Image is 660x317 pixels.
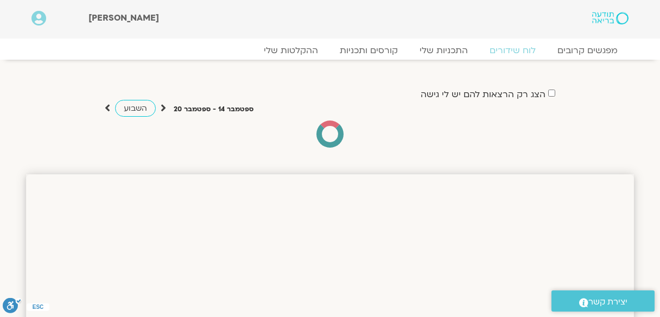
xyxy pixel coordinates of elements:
[547,45,629,56] a: מפגשים קרובים
[124,103,147,113] span: השבוע
[421,90,545,99] label: הצג רק הרצאות להם יש לי גישה
[588,295,627,309] span: יצירת קשר
[551,290,655,312] a: יצירת קשר
[31,45,629,56] nav: Menu
[174,104,253,115] p: ספטמבר 14 - ספטמבר 20
[329,45,409,56] a: קורסים ותכניות
[88,12,159,24] span: [PERSON_NAME]
[115,100,156,117] a: השבוע
[479,45,547,56] a: לוח שידורים
[253,45,329,56] a: ההקלטות שלי
[409,45,479,56] a: התכניות שלי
